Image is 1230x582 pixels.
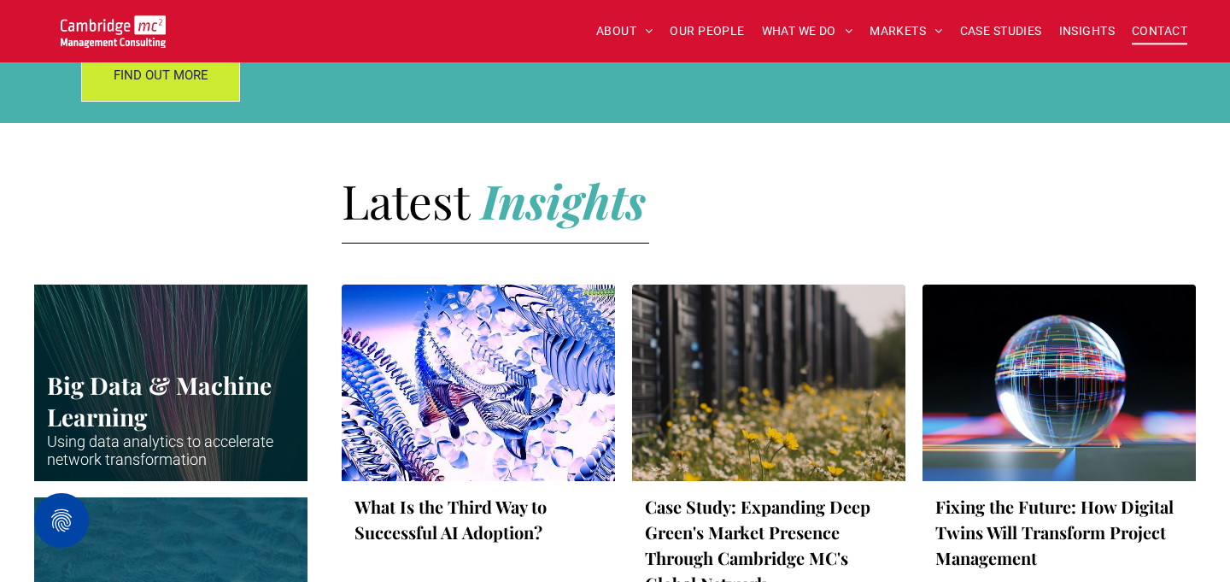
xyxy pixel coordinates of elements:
a: CONTACT [1123,18,1196,44]
a: CASE STUDIES [952,18,1051,44]
a: Streams of colour in red and green [34,285,307,481]
img: Go to Homepage [61,15,166,48]
a: OUR PEOPLE [661,18,753,44]
strong: I [481,168,498,232]
span: CONTACT [1132,18,1187,44]
a: Abstract kaleidoscope of AI generated shapes , digital infrastructure [342,285,615,481]
a: Your Business Transformed | Cambridge Management Consulting [61,18,166,36]
a: A Data centre in a field, digital transformation [632,285,905,481]
strong: nsights [498,168,646,232]
a: WHAT WE DO [753,18,862,44]
a: INSIGHTS [1051,18,1123,44]
a: FIND OUT MORE [81,49,240,102]
a: MARKETS [861,18,951,44]
a: ABOUT [588,18,662,44]
a: What Is the Third Way to Successful AI Adoption? [354,494,602,545]
span: Latest [342,168,469,232]
span: FIND OUT MORE [114,54,208,97]
a: Crystal ball on a neon floor, Procurement [922,285,1196,481]
a: Fixing the Future: How Digital Twins Will Transform Project Management [935,494,1183,571]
